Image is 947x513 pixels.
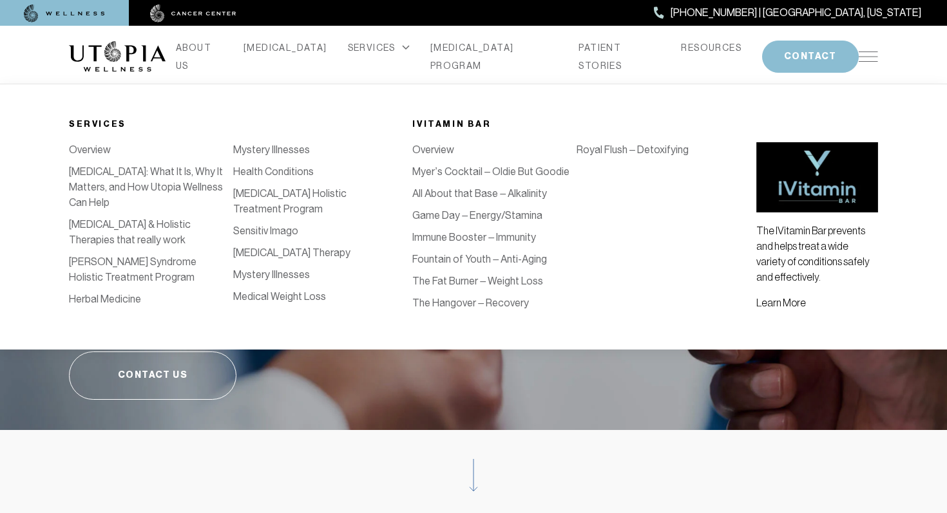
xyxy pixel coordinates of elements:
a: [MEDICAL_DATA]: What It Is, Why It Matters, and How Utopia Wellness Can Help [69,165,223,209]
a: Overview [69,144,111,156]
a: Medical Weight Loss [233,290,326,303]
a: [MEDICAL_DATA] Holistic Treatment Program [233,187,347,215]
a: RESOURCES [681,39,741,57]
a: Myer’s Cocktail – Oldie But Goodie [412,165,569,178]
a: ABOUT US [176,39,223,75]
a: Fountain of Youth – Anti-Aging [412,253,547,265]
div: SERVICES [348,39,410,57]
a: [MEDICAL_DATA] & Holistic Therapies that really work [69,218,191,246]
a: Royal Flush – Detoxifying [577,144,689,156]
a: Mystery Illnesses [233,144,310,156]
a: Immune Booster – Immunity [412,231,536,243]
a: Detoxification [397,165,461,178]
span: [PHONE_NUMBER] | [GEOGRAPHIC_DATA], [US_STATE] [671,5,921,21]
div: Services [69,117,397,132]
a: Health Conditions [233,165,314,178]
img: vitamin bar [756,142,878,212]
button: CONTACT [762,41,859,73]
a: [MEDICAL_DATA] [397,209,474,221]
a: The Hangover – Recovery [412,297,529,309]
img: cancer center [150,5,236,23]
a: [MEDICAL_DATA] [244,39,327,57]
a: [MEDICAL_DATA] [397,187,474,200]
a: [PHONE_NUMBER] | [GEOGRAPHIC_DATA], [US_STATE] [654,5,921,21]
img: icon-hamburger [859,51,878,62]
a: [MEDICAL_DATA] PROGRAM [430,39,559,75]
div: iVitamin Bar [412,117,740,132]
a: PATIENT STORIES [579,39,660,75]
a: Learn More [756,297,806,308]
img: wellness [24,5,105,23]
a: Sensitiv Imago [233,225,298,237]
p: The IVitamin Bar prevents and helps treat a wide variety of conditions safely and effectively. [756,223,878,284]
a: Herbal Medicine [69,293,141,305]
a: Mystery Illnesses [233,268,310,281]
img: logo [69,41,166,72]
a: [MEDICAL_DATA] Therapy [233,247,350,259]
a: [PERSON_NAME] Syndrome Holistic Treatment Program [69,256,196,283]
a: All About that Base – Alkalinity [412,187,547,200]
a: The Fat Burner – Weight Loss [412,275,543,287]
a: Game Day – Energy/Stamina [412,209,542,221]
a: Overview [412,144,454,156]
a: IV Vitamin Therapy [397,144,481,156]
a: Contact Us [69,351,236,400]
a: Bio-Identical Hormones [397,231,503,243]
